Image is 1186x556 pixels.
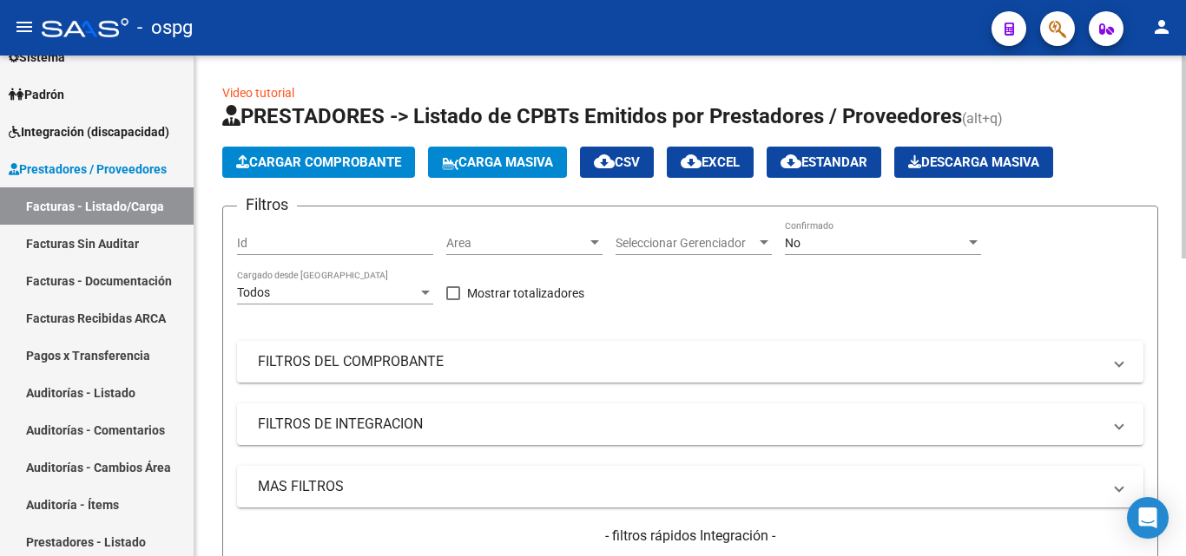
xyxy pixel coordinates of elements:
mat-icon: cloud_download [781,151,801,172]
span: Cargar Comprobante [236,154,401,170]
span: Mostrar totalizadores [467,283,584,304]
mat-icon: cloud_download [594,151,615,172]
mat-icon: person [1151,16,1172,37]
button: CSV [580,147,654,178]
mat-expansion-panel-header: MAS FILTROS [237,466,1143,507]
div: Open Intercom Messenger [1127,497,1169,539]
span: Integración (discapacidad) [9,122,169,141]
app-download-masive: Descarga masiva de comprobantes (adjuntos) [894,147,1053,178]
span: Prestadores / Proveedores [9,160,167,179]
mat-icon: menu [14,16,35,37]
mat-expansion-panel-header: FILTROS DE INTEGRACION [237,403,1143,445]
h4: - filtros rápidos Integración - [237,527,1143,546]
span: Padrón [9,85,64,104]
span: Todos [237,285,270,299]
span: (alt+q) [962,110,1003,127]
span: Sistema [9,48,65,67]
span: Carga Masiva [442,154,553,170]
mat-panel-title: FILTROS DE INTEGRACION [258,415,1102,434]
button: Carga Masiva [428,147,567,178]
span: Estandar [781,154,867,170]
span: Area [446,236,587,251]
span: PRESTADORES -> Listado de CPBTs Emitidos por Prestadores / Proveedores [222,104,962,128]
a: Video tutorial [222,86,294,100]
button: Cargar Comprobante [222,147,415,178]
button: EXCEL [667,147,754,178]
button: Descarga Masiva [894,147,1053,178]
h3: Filtros [237,193,297,217]
mat-icon: cloud_download [681,151,702,172]
span: No [785,236,801,250]
span: - ospg [137,9,193,47]
mat-expansion-panel-header: FILTROS DEL COMPROBANTE [237,341,1143,383]
span: CSV [594,154,640,170]
span: EXCEL [681,154,740,170]
button: Estandar [767,147,881,178]
span: Seleccionar Gerenciador [616,236,756,251]
span: Descarga Masiva [908,154,1039,170]
mat-panel-title: FILTROS DEL COMPROBANTE [258,352,1102,371]
mat-panel-title: MAS FILTROS [258,477,1102,496]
